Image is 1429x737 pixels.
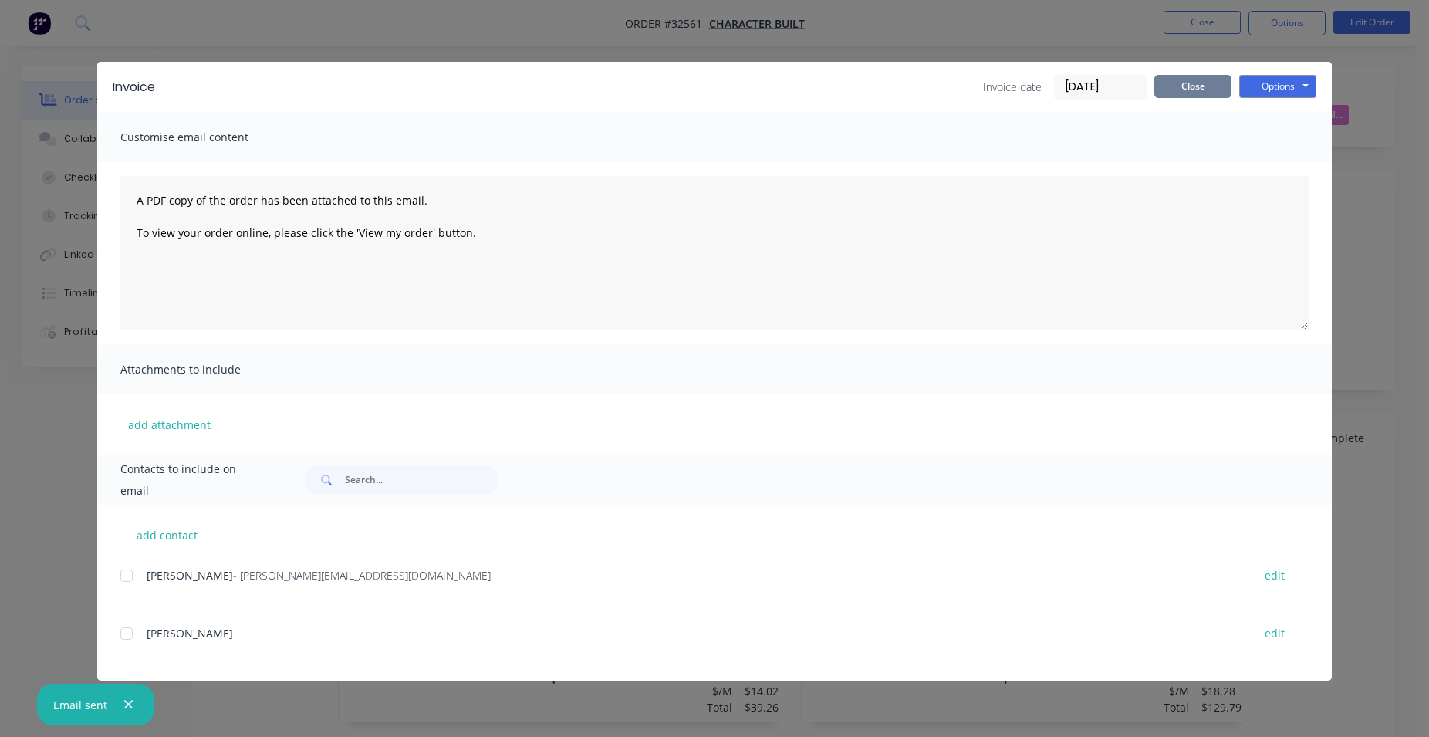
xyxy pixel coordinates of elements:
[120,523,213,546] button: add contact
[113,78,155,96] div: Invoice
[345,465,498,495] input: Search...
[233,568,491,583] span: - [PERSON_NAME][EMAIL_ADDRESS][DOMAIN_NAME]
[120,176,1309,330] textarea: A PDF copy of the order has been attached to this email. To view your order online, please click ...
[120,359,290,380] span: Attachments to include
[53,697,107,713] div: Email sent
[983,79,1042,95] span: Invoice date
[1255,565,1294,586] button: edit
[147,568,233,583] span: [PERSON_NAME]
[147,626,233,641] span: [PERSON_NAME]
[120,458,266,502] span: Contacts to include on email
[1239,75,1316,98] button: Options
[1154,75,1231,98] button: Close
[120,413,218,436] button: add attachment
[1255,623,1294,644] button: edit
[120,127,290,148] span: Customise email content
